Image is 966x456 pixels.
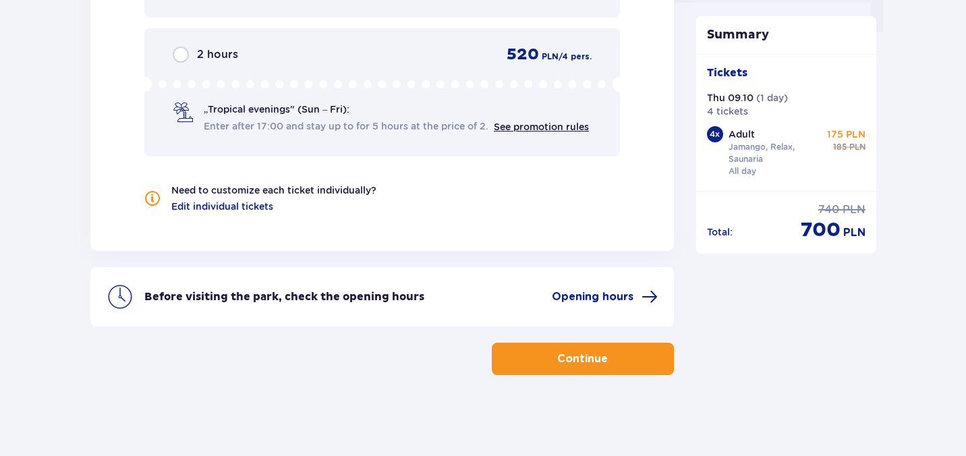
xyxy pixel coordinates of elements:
[801,217,841,243] span: 700
[707,65,747,80] p: Tickets
[542,51,559,63] span: PLN
[707,105,748,118] p: 4 tickets
[833,141,847,153] span: 185
[197,47,238,62] span: 2 hours
[144,289,424,304] p: Before visiting the park, check the opening hours
[729,165,756,177] p: All day
[729,141,822,165] p: Jamango, Relax, Saunaria
[507,45,539,65] span: 520
[756,91,788,105] p: ( 1 day )
[707,91,754,105] p: Thu 09.10
[707,225,733,239] p: Total :
[171,200,273,213] a: Edit individual tickets
[552,289,633,304] span: Opening hours
[492,343,674,375] button: Continue
[494,121,589,132] a: See promotion rules
[843,202,865,217] span: PLN
[552,289,658,305] a: Opening hours
[707,126,723,142] div: 4 x
[696,27,877,43] p: Summary
[818,202,840,217] span: 740
[557,351,608,366] p: Continue
[843,225,865,240] span: PLN
[827,127,865,141] p: 175 PLN
[849,141,865,153] span: PLN
[729,127,755,141] p: Adult
[171,183,376,197] p: Need to customize each ticket individually?
[559,51,592,63] span: / 4 pers.
[204,119,488,133] span: Enter after 17:00 and stay up to for 5 hours at the price of 2.
[204,103,349,116] span: „Tropical evenings" (Sun – Fri):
